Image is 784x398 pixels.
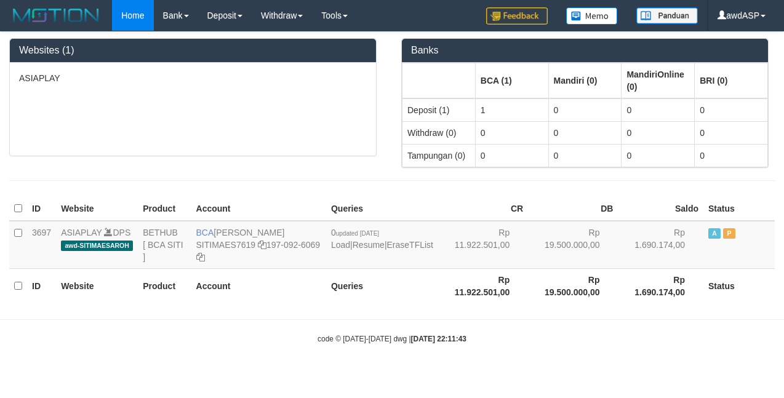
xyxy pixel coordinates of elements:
small: code © [DATE]-[DATE] dwg | [318,335,466,343]
td: 0 [548,144,622,167]
th: Group: activate to sort column ascending [622,63,695,98]
th: Rp 1.690.174,00 [618,268,703,303]
td: 0 [475,121,548,144]
th: Queries [326,197,438,221]
td: [PERSON_NAME] 197-092-6069 [191,221,326,269]
th: Rp 11.922.501,00 [438,268,528,303]
td: 0 [695,98,768,122]
td: 0 [475,144,548,167]
img: panduan.png [636,7,698,24]
img: Feedback.jpg [486,7,548,25]
td: Tampungan (0) [402,144,476,167]
td: 0 [695,144,768,167]
span: | | [331,228,433,250]
th: Status [703,268,775,303]
a: ASIAPLAY [61,228,102,237]
th: Account [191,197,326,221]
span: Active [708,228,721,239]
th: Saldo [618,197,703,221]
td: Rp 1.690.174,00 [618,221,703,269]
td: DPS [56,221,138,269]
td: Rp 11.922.501,00 [438,221,528,269]
th: Status [703,197,775,221]
span: Paused [723,228,735,239]
td: 0 [622,144,695,167]
img: MOTION_logo.png [9,6,103,25]
td: Withdraw (0) [402,121,476,144]
span: awd-SITIMAESAROH [61,241,133,251]
th: Queries [326,268,438,303]
th: Group: activate to sort column ascending [548,63,622,98]
td: 0 [548,98,622,122]
th: CR [438,197,528,221]
th: Group: activate to sort column ascending [695,63,768,98]
a: EraseTFList [387,240,433,250]
th: Website [56,268,138,303]
img: Button%20Memo.svg [566,7,618,25]
td: Rp 19.500.000,00 [528,221,618,269]
th: Website [56,197,138,221]
td: BETHUB [ BCA SITI ] [138,221,191,269]
a: Copy SITIMAES7619 to clipboard [258,240,266,250]
h3: Banks [411,45,759,56]
td: 3697 [27,221,56,269]
h3: Websites (1) [19,45,367,56]
a: Load [331,240,350,250]
a: Resume [353,240,385,250]
a: SITIMAES7619 [196,240,256,250]
th: Product [138,197,191,221]
th: Product [138,268,191,303]
strong: [DATE] 22:11:43 [411,335,466,343]
td: 0 [548,121,622,144]
td: 0 [622,121,695,144]
span: updated [DATE] [336,230,379,237]
th: Group: activate to sort column ascending [402,63,476,98]
a: Copy 1970926069 to clipboard [196,252,205,262]
th: Group: activate to sort column ascending [475,63,548,98]
th: ID [27,268,56,303]
th: ID [27,197,56,221]
td: 0 [622,98,695,122]
th: DB [528,197,618,221]
td: 0 [695,121,768,144]
td: 1 [475,98,548,122]
p: ASIAPLAY [19,72,367,84]
span: 0 [331,228,379,237]
th: Rp 19.500.000,00 [528,268,618,303]
span: BCA [196,228,214,237]
td: Deposit (1) [402,98,476,122]
th: Account [191,268,326,303]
